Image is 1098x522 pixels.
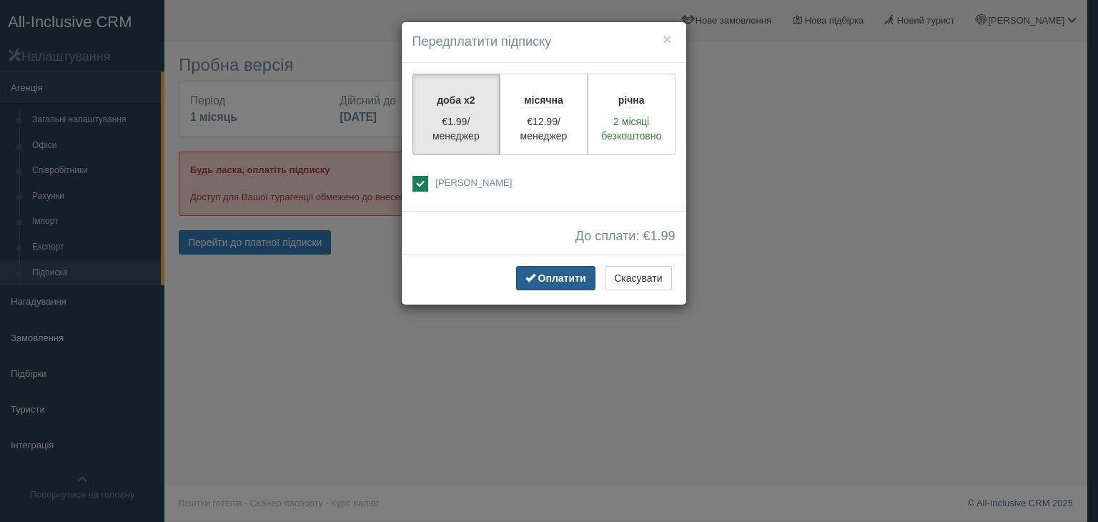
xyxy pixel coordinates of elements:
button: Скасувати [605,266,671,290]
p: €12.99/менеджер [509,114,578,143]
button: × [663,31,671,46]
p: доба x2 [422,93,491,107]
p: річна [597,93,666,107]
button: Оплатити [516,266,595,290]
p: місячна [509,93,578,107]
p: 2 місяці безкоштовно [597,114,666,143]
span: 1.99 [650,229,675,243]
span: До сплати: € [575,230,676,244]
span: Оплатити [538,272,586,284]
h4: Передплатити підписку [412,33,676,51]
p: €1.99/менеджер [422,114,491,143]
span: [PERSON_NAME] [435,177,512,188]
